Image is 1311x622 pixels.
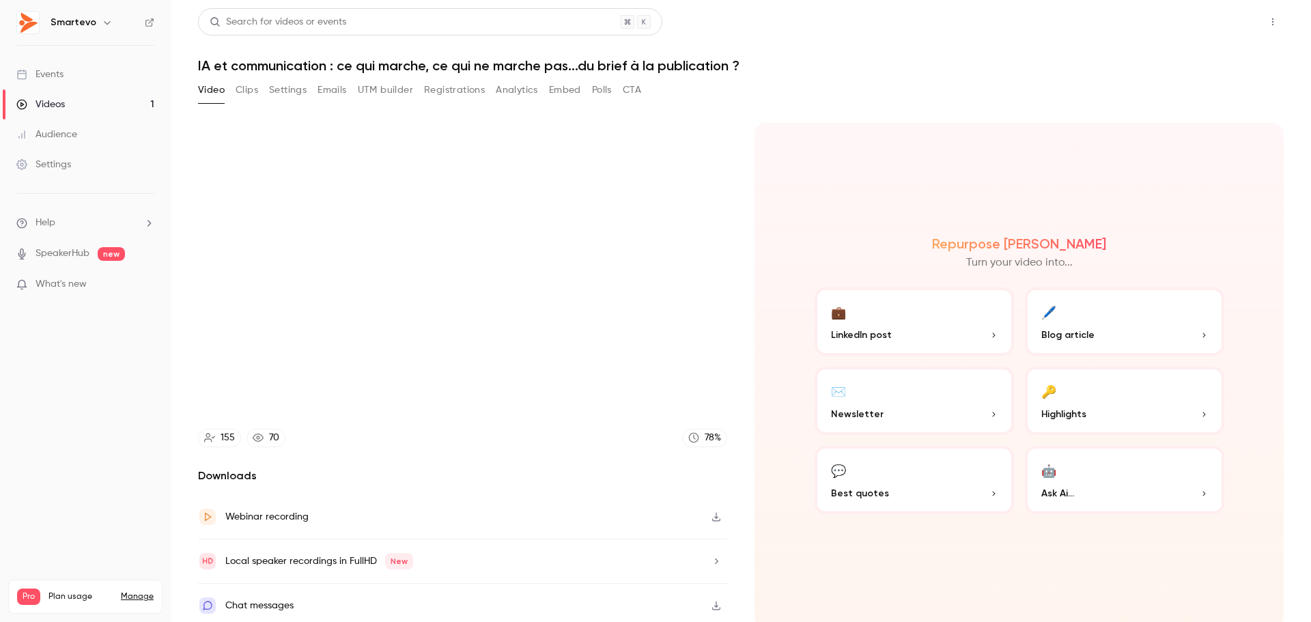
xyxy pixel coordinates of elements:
div: Videos [16,98,65,111]
a: Manage [121,591,154,602]
h6: Smartevo [51,16,96,29]
button: 🖊️Blog article [1025,287,1224,356]
div: Chat messages [225,597,294,614]
h2: Repurpose [PERSON_NAME] [932,236,1106,252]
button: Registrations [424,79,485,101]
div: 70 [269,431,279,445]
button: 💼LinkedIn post [815,287,1014,356]
button: 🤖Ask Ai... [1025,446,1224,514]
button: Analytics [496,79,538,101]
button: Video [198,79,225,101]
div: Audience [16,128,77,141]
button: 🔑Highlights [1025,367,1224,435]
button: Emails [318,79,346,101]
span: Help [36,216,55,230]
div: 78 % [705,431,721,445]
span: Ask Ai... [1041,486,1074,500]
li: help-dropdown-opener [16,216,154,230]
span: Plan usage [48,591,113,602]
div: 💼 [831,301,846,322]
button: CTA [623,79,641,101]
a: 155 [198,429,241,447]
button: UTM builder [358,79,413,101]
div: 155 [221,431,235,445]
div: 💬 [831,460,846,481]
div: 🤖 [1041,460,1056,481]
span: Pro [17,589,40,605]
button: Share [1197,8,1251,36]
button: Clips [236,79,258,101]
div: Events [16,68,64,81]
span: LinkedIn post [831,328,892,342]
h1: IA et communication : ce qui marche, ce qui ne marche pas...du brief à la publication ? [198,57,1284,74]
button: 💬Best quotes [815,446,1014,514]
span: New [385,553,413,569]
button: Embed [549,79,581,101]
div: 🔑 [1041,380,1056,401]
span: Newsletter [831,407,884,421]
button: Top Bar Actions [1262,11,1284,33]
a: SpeakerHub [36,246,89,261]
span: Blog article [1041,328,1095,342]
span: Highlights [1041,407,1086,421]
button: ✉️Newsletter [815,367,1014,435]
img: Smartevo [17,12,39,33]
a: 78% [682,429,727,447]
button: Polls [592,79,612,101]
div: Local speaker recordings in FullHD [225,553,413,569]
h2: Downloads [198,468,727,484]
button: Settings [269,79,307,101]
span: new [98,247,125,261]
span: Best quotes [831,486,889,500]
a: 70 [246,429,285,447]
div: Webinar recording [225,509,309,525]
div: ✉️ [831,380,846,401]
span: What's new [36,277,87,292]
div: 🖊️ [1041,301,1056,322]
div: Settings [16,158,71,171]
div: Search for videos or events [210,15,346,29]
p: Turn your video into... [966,255,1073,271]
